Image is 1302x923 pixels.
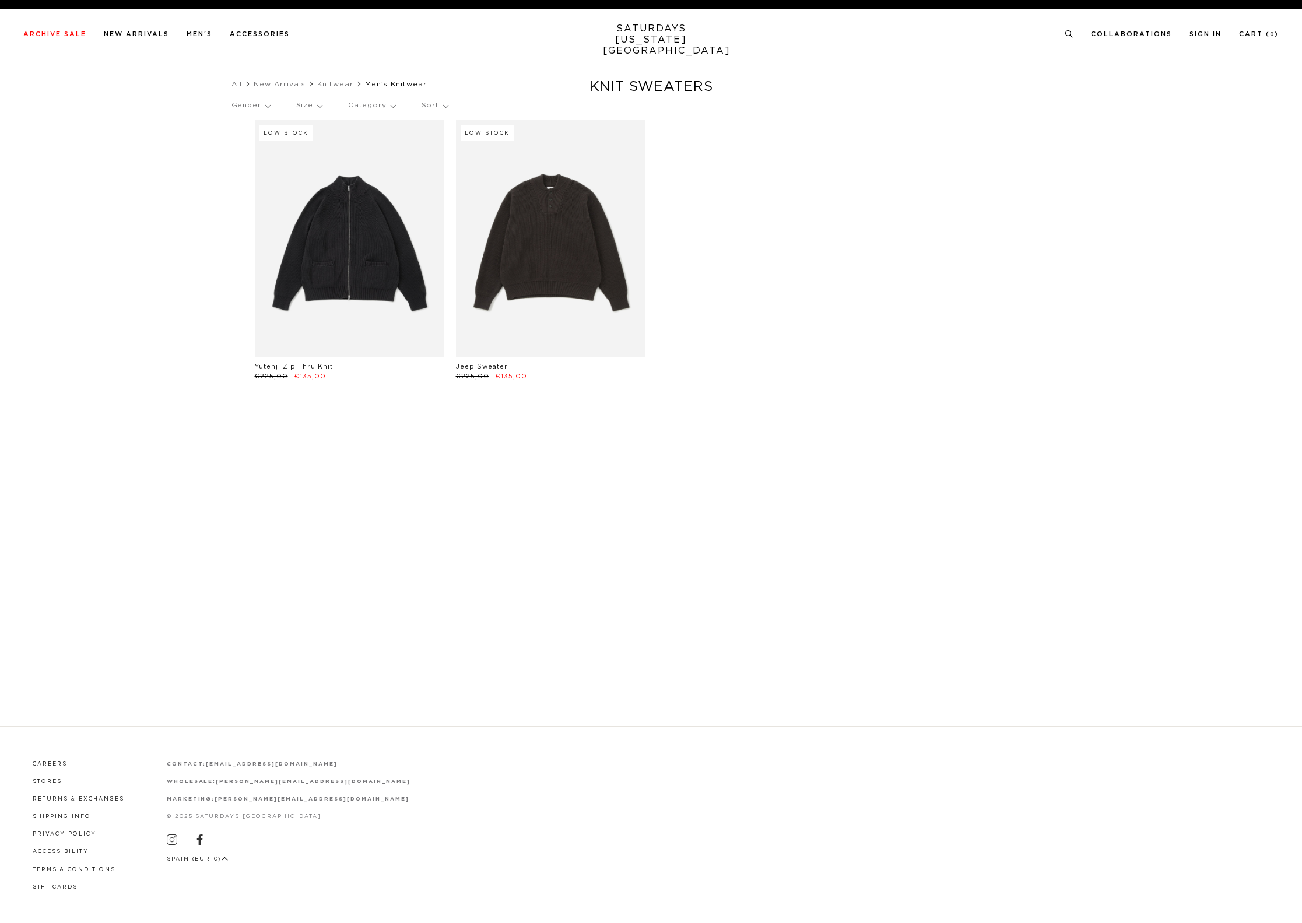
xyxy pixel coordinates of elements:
[496,373,527,380] span: €135,00
[167,761,206,767] strong: contact:
[348,92,395,119] p: Category
[461,125,514,141] div: Low Stock
[187,31,212,37] a: Men's
[167,812,410,821] p: © 2025 Saturdays [GEOGRAPHIC_DATA]
[254,80,306,87] a: New Arrivals
[365,80,427,87] span: Men's Knitwear
[33,885,78,890] a: Gift Cards
[317,80,353,87] a: Knitwear
[167,779,216,784] strong: wholesale:
[296,92,322,119] p: Size
[33,779,62,784] a: Stores
[23,31,86,37] a: Archive Sale
[255,373,288,380] span: €225,00
[230,31,290,37] a: Accessories
[255,363,333,370] a: Yutenji Zip Thru Knit
[33,849,89,854] a: Accessibility
[231,92,270,119] p: Gender
[33,831,96,837] a: Privacy Policy
[603,23,699,57] a: SATURDAYS[US_STATE][GEOGRAPHIC_DATA]
[167,855,229,864] button: Spain (EUR €)
[1270,32,1275,37] small: 0
[167,796,215,802] strong: marketing:
[1239,31,1279,37] a: Cart (0)
[33,814,91,819] a: Shipping Info
[456,373,489,380] span: €225,00
[259,125,313,141] div: Low Stock
[33,796,124,802] a: Returns & Exchanges
[456,363,508,370] a: Jeep Sweater
[1091,31,1172,37] a: Collaborations
[33,761,67,767] a: Careers
[104,31,169,37] a: New Arrivals
[33,867,115,872] a: Terms & Conditions
[422,92,448,119] p: Sort
[206,761,337,767] a: [EMAIL_ADDRESS][DOMAIN_NAME]
[231,80,242,87] a: All
[294,373,326,380] span: €135,00
[1189,31,1222,37] a: Sign In
[216,779,410,784] a: [PERSON_NAME][EMAIL_ADDRESS][DOMAIN_NAME]
[215,796,409,802] a: [PERSON_NAME][EMAIL_ADDRESS][DOMAIN_NAME]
